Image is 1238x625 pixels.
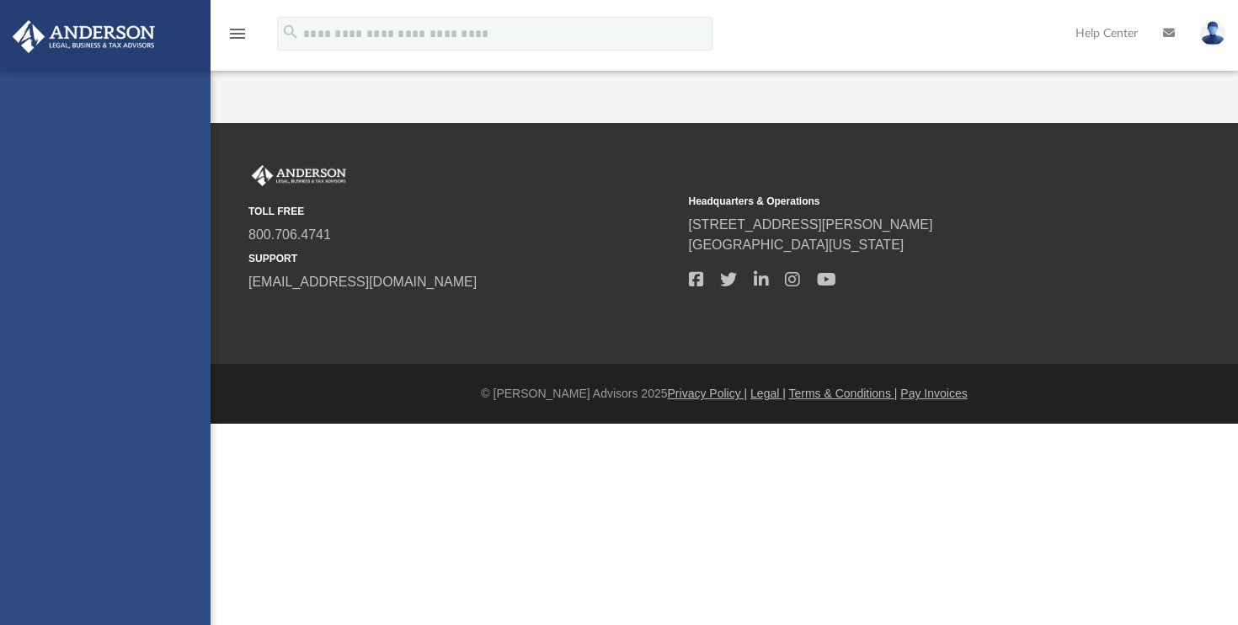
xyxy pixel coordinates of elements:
a: [GEOGRAPHIC_DATA][US_STATE] [689,238,904,252]
a: menu [227,32,248,44]
i: menu [227,24,248,44]
a: Legal | [750,387,786,400]
small: SUPPORT [248,251,677,266]
small: TOLL FREE [248,204,677,219]
small: Headquarters & Operations [689,194,1118,209]
a: Privacy Policy | [668,387,748,400]
img: Anderson Advisors Platinum Portal [248,165,350,187]
a: [EMAIL_ADDRESS][DOMAIN_NAME] [248,275,477,289]
a: Terms & Conditions | [789,387,898,400]
div: © [PERSON_NAME] Advisors 2025 [211,385,1238,403]
a: Pay Invoices [900,387,967,400]
i: search [281,23,300,41]
a: 800.706.4741 [248,227,331,242]
img: User Pic [1200,21,1225,45]
img: Anderson Advisors Platinum Portal [8,20,160,53]
a: [STREET_ADDRESS][PERSON_NAME] [689,217,933,232]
